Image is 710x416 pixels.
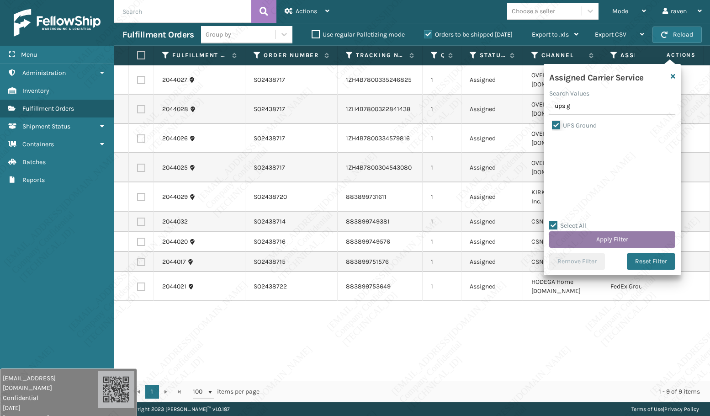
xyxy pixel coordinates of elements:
a: 883899751576 [346,258,389,266]
td: HODEGA Home [DOMAIN_NAME] [523,272,602,301]
div: | [631,402,699,416]
td: 1 [423,95,461,124]
label: Quantity [441,51,444,59]
a: 1ZH4B7800334579816 [346,134,410,142]
label: Fulfillment Order Id [172,51,228,59]
label: UPS Ground [552,122,597,129]
span: Administration [22,69,66,77]
a: 2044026 [162,134,188,143]
td: Assigned [461,65,523,95]
span: Mode [612,7,628,15]
a: 2044025 [162,163,188,172]
td: Assigned [461,124,523,153]
span: Export to .xls [532,31,569,38]
td: SO2438717 [245,95,338,124]
span: Fulfillment Orders [22,105,74,112]
td: 1 [423,153,461,182]
label: Assigned Carrier Service [620,51,672,59]
div: Choose a seller [512,6,555,16]
td: Assigned [461,153,523,182]
img: logo [14,9,101,37]
td: Assigned [461,232,523,252]
td: SO2438716 [245,232,338,252]
label: Tracking Number [356,51,405,59]
td: Assigned [461,252,523,272]
a: 1 [145,385,159,399]
a: 1ZH4B7800335246825 [346,76,412,84]
a: Terms of Use [631,406,663,412]
td: SO2438714 [245,212,338,232]
td: 1 [423,65,461,95]
td: Assigned [461,212,523,232]
span: Actions [638,48,701,63]
a: 1ZH4B7800304543080 [346,164,412,171]
label: Use regular Palletizing mode [312,31,405,38]
td: Assigned [461,95,523,124]
td: CSNSMA Wayfair [523,212,602,232]
span: Actions [296,7,317,15]
h3: Fulfillment Orders [122,29,194,40]
button: Reload [652,27,702,43]
a: 883899749576 [346,238,390,245]
a: 883899749381 [346,218,390,225]
p: Copyright 2023 [PERSON_NAME]™ v 1.0.187 [125,402,230,416]
td: KIRKTN Kirklands Inc. [523,182,602,212]
td: SO2438720 [245,182,338,212]
span: Reports [22,176,45,184]
a: 2044028 [162,105,188,114]
label: Order Number [264,51,320,59]
a: 1ZH4B7800322841438 [346,105,411,113]
label: Search Values [549,89,589,98]
td: 1 [423,124,461,153]
a: 883899731611 [346,193,387,201]
button: Apply Filter [549,231,675,248]
td: 1 [423,212,461,232]
span: Menu [21,51,37,59]
td: SO2438717 [245,124,338,153]
td: SO2438715 [245,252,338,272]
label: Orders to be shipped [DATE] [424,31,513,38]
span: items per page [193,385,260,399]
a: 883899753649 [346,283,391,290]
td: SO2438717 [245,65,338,95]
label: Status [480,51,505,59]
td: 1 [423,252,461,272]
td: 1 [423,182,461,212]
td: OVERSTOCK [DOMAIN_NAME] Inc. [523,153,602,182]
a: 2044029 [162,192,188,202]
label: Select All [549,222,586,229]
button: Remove Filter [549,253,605,270]
td: 1 [423,272,461,301]
td: Assigned [461,272,523,301]
td: OVERSTOCK [DOMAIN_NAME] Inc. [523,95,602,124]
a: Privacy Policy [664,406,699,412]
label: Channel [541,51,584,59]
td: CSNSMA Wayfair [523,232,602,252]
td: SO2438722 [245,272,338,301]
span: 100 [193,387,207,396]
td: CSNSMA Wayfair [523,252,602,272]
a: 2044027 [162,75,187,85]
span: Inventory [22,87,49,95]
span: Containers [22,140,54,148]
button: Reset Filter [627,253,675,270]
div: 1 - 9 of 9 items [272,387,700,396]
span: Export CSV [595,31,626,38]
span: [EMAIL_ADDRESS][DOMAIN_NAME] [3,373,98,393]
a: 2044020 [162,237,188,246]
span: Confidential [3,393,98,403]
a: 2044021 [162,282,186,291]
div: Group by [206,30,231,39]
span: Batches [22,158,46,166]
a: 2044032 [162,217,188,226]
td: FedEx Ground [602,272,689,301]
span: [DATE] [3,403,98,413]
td: 1 [423,232,461,252]
a: 2044017 [162,257,186,267]
td: OVERSTOCK [DOMAIN_NAME] Inc. [523,65,602,95]
td: SO2438717 [245,153,338,182]
h4: Assigned Carrier Service [549,69,644,83]
span: Shipment Status [22,123,70,130]
td: Assigned [461,182,523,212]
td: OVERSTOCK [DOMAIN_NAME] Inc. [523,124,602,153]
